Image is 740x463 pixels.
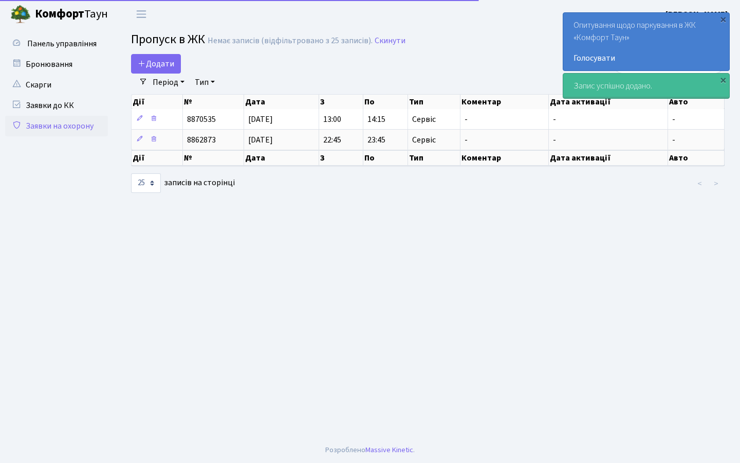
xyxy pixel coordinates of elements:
[187,114,216,125] span: 8870535
[672,114,675,125] span: -
[668,95,725,109] th: Авто
[465,134,468,146] span: -
[549,95,668,109] th: Дата активації
[319,150,364,166] th: З
[5,33,108,54] a: Панель управління
[553,114,556,125] span: -
[244,150,319,166] th: Дата
[132,150,183,166] th: Дії
[665,8,728,21] a: [PERSON_NAME]
[665,9,728,20] b: [PERSON_NAME]
[183,95,244,109] th: №
[718,14,728,24] div: ×
[323,134,341,146] span: 22:45
[131,173,161,193] select: записів на сторінці
[367,114,385,125] span: 14:15
[460,95,549,109] th: Коментар
[131,54,181,74] a: Додати
[5,54,108,75] a: Бронювання
[563,13,729,70] div: Опитування щодо паркування в ЖК «Комфорт Таун»
[35,6,108,23] span: Таун
[325,444,415,456] div: Розроблено .
[460,150,549,166] th: Коментар
[208,36,373,46] div: Немає записів (відфільтровано з 25 записів).
[412,136,436,144] span: Сервіс
[412,115,436,123] span: Сервіс
[549,150,668,166] th: Дата активації
[363,150,408,166] th: По
[187,134,216,146] span: 8862873
[131,173,235,193] label: записів на сторінці
[128,6,154,23] button: Переключити навігацію
[367,134,385,146] span: 23:45
[35,6,84,22] b: Комфорт
[319,95,364,109] th: З
[363,95,408,109] th: По
[138,58,174,69] span: Додати
[248,134,273,146] span: [DATE]
[27,38,97,49] span: Панель управління
[149,74,189,91] a: Період
[244,95,319,109] th: Дата
[5,75,108,95] a: Скарги
[5,95,108,116] a: Заявки до КК
[5,116,108,136] a: Заявки на охорону
[408,95,460,109] th: Тип
[365,444,413,455] a: Massive Kinetic
[563,74,729,98] div: Запис успішно додано.
[718,75,728,85] div: ×
[131,30,205,48] span: Пропуск в ЖК
[10,4,31,25] img: logo.png
[323,114,341,125] span: 13:00
[408,150,460,166] th: Тип
[191,74,219,91] a: Тип
[668,150,725,166] th: Авто
[465,114,468,125] span: -
[573,52,719,64] a: Голосувати
[672,134,675,146] span: -
[183,150,244,166] th: №
[375,36,405,46] a: Скинути
[553,134,556,146] span: -
[248,114,273,125] span: [DATE]
[132,95,183,109] th: Дії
